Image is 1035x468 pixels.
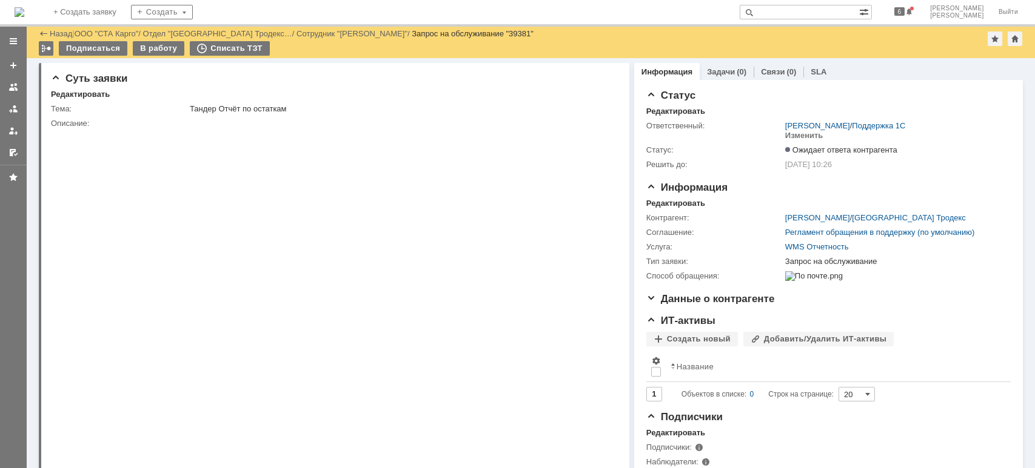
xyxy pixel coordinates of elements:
[785,228,975,237] a: Регламент обращения в поддержку (по умолчанию)
[786,67,796,76] div: (0)
[51,90,110,99] div: Редактировать
[190,104,611,114] div: Тандер Отчёт по остаткам
[4,143,23,162] a: Мои согласования
[646,107,705,116] div: Редактировать
[785,121,850,130] a: [PERSON_NAME]
[131,5,193,19] div: Создать
[859,5,871,17] span: Расширенный поиск
[646,199,705,208] div: Редактировать
[1008,31,1022,46] div: Сделать домашней страницей
[988,31,1002,46] div: Добавить в избранное
[412,29,534,38] div: Запрос на обслуживание "39381"
[296,29,407,38] a: Сотрудник "[PERSON_NAME]"
[646,160,783,170] div: Решить до:
[51,104,187,114] div: Тема:
[785,145,897,154] span: Ожидает ответа контрагента
[785,271,843,281] img: По почте.png
[785,213,966,223] div: /
[646,145,783,155] div: Статус:
[15,7,24,17] img: logo
[646,228,783,237] div: Соглашение:
[50,29,72,38] a: Назад
[646,457,768,467] div: Наблюдатели:
[737,67,746,76] div: (0)
[4,99,23,119] a: Заявки в моей ответственности
[930,12,984,19] span: [PERSON_NAME]
[646,90,695,101] span: Статус
[785,131,823,140] div: Изменить
[4,56,23,75] a: Создать заявку
[811,67,826,76] a: SLA
[296,29,412,38] div: /
[4,121,23,140] a: Мои заявки
[72,28,74,38] div: |
[646,257,783,266] div: Тип заявки:
[852,213,965,222] a: [GEOGRAPHIC_DATA] Тродекс
[785,257,1005,266] div: Запрос на обслуживание
[646,213,783,223] div: Контрагент:
[930,5,984,12] span: [PERSON_NAME]
[646,443,768,452] div: Подписчики:
[677,362,714,371] div: Название
[646,293,775,305] span: Данные о контрагенте
[143,29,297,38] div: /
[39,41,53,56] div: Работа с массовостью
[646,182,728,193] span: Информация
[761,67,785,76] a: Связи
[646,242,783,252] div: Услуга:
[894,7,905,16] span: 6
[75,29,143,38] div: /
[785,242,849,251] a: WMS Отчетность
[4,77,23,97] a: Заявки на командах
[682,387,834,401] i: Строк на странице:
[51,73,127,84] span: Суть заявки
[641,67,692,76] a: Информация
[75,29,139,38] a: ООО "СТА Карго"
[750,387,754,401] div: 0
[785,121,906,131] div: /
[646,315,715,326] span: ИТ-активы
[15,7,24,17] a: Перейти на домашнюю страницу
[143,29,292,38] a: Отдел "[GEOGRAPHIC_DATA] Тродекс…
[852,121,905,130] a: Поддержка 1С
[666,351,1001,382] th: Название
[646,121,783,131] div: Ответственный:
[646,428,705,438] div: Редактировать
[785,213,850,222] a: [PERSON_NAME]
[682,390,746,398] span: Объектов в списке:
[651,356,661,366] span: Настройки
[646,271,783,281] div: Способ обращения:
[51,119,614,128] div: Описание:
[785,160,832,169] span: [DATE] 10:26
[646,411,723,423] span: Подписчики
[707,67,735,76] a: Задачи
